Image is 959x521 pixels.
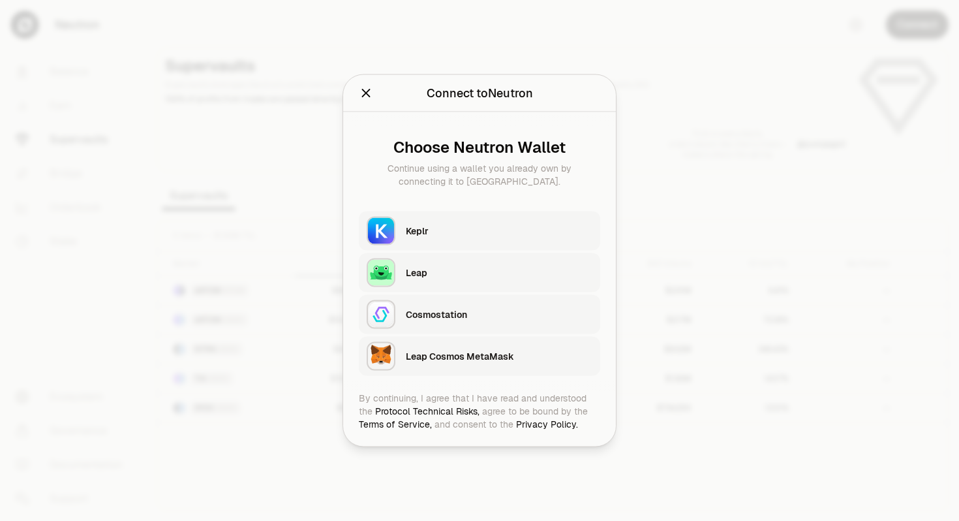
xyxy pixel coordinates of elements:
[359,295,600,334] button: CosmostationCosmostation
[359,337,600,376] button: Leap Cosmos MetaMaskLeap Cosmos MetaMask
[406,350,592,363] div: Leap Cosmos MetaMask
[427,84,533,103] div: Connect to Neutron
[359,84,373,103] button: Close
[368,218,394,244] img: Keplr
[359,253,600,292] button: LeapLeap
[359,392,600,431] div: By continuing, I agree that I have read and understood the agree to be bound by the and consent t...
[368,343,394,370] img: Leap Cosmos MetaMask
[368,260,394,286] img: Leap
[406,266,592,279] div: Leap
[368,302,394,328] img: Cosmostation
[359,212,600,251] button: KeplrKeplr
[516,418,578,430] a: Privacy Policy.
[406,225,592,238] div: Keplr
[369,138,590,157] div: Choose Neutron Wallet
[369,162,590,188] div: Continue using a wallet you already own by connecting it to [GEOGRAPHIC_DATA].
[359,418,432,430] a: Terms of Service,
[375,405,479,417] a: Protocol Technical Risks,
[406,308,592,321] div: Cosmostation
